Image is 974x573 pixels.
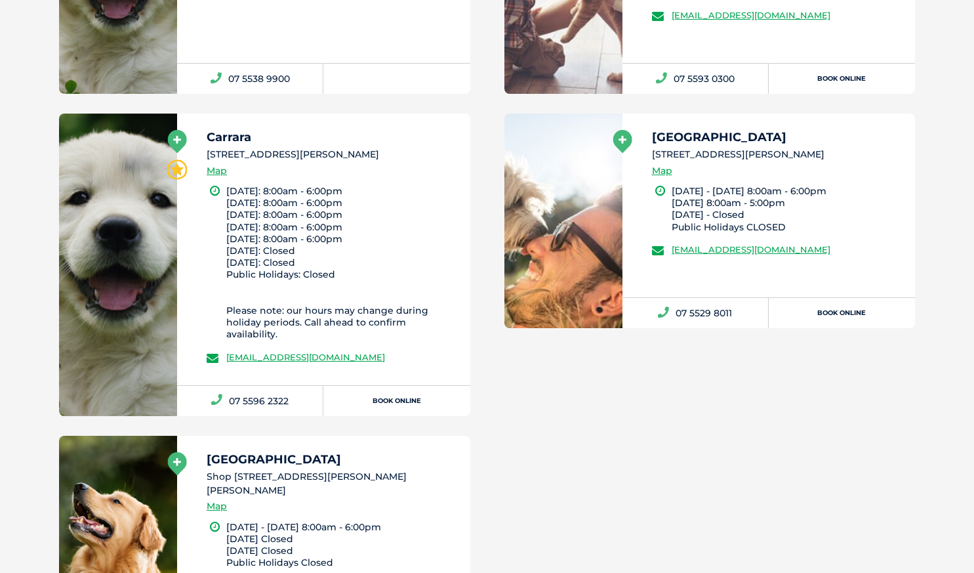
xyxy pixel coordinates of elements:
[177,64,323,94] a: 07 5538 9900
[769,298,915,328] a: Book Online
[226,352,385,362] a: [EMAIL_ADDRESS][DOMAIN_NAME]
[672,10,830,20] a: [EMAIL_ADDRESS][DOMAIN_NAME]
[207,148,458,161] li: [STREET_ADDRESS][PERSON_NAME]
[226,185,458,340] li: [DATE]: 8:00am - 6:00pm [DATE]: 8:00am - 6:00pm [DATE]: 8:00am - 6:00pm [DATE]: 8:00am - 6:00pm [...
[207,163,227,179] a: Map
[323,386,470,416] a: Book Online
[672,185,904,233] li: [DATE] - [DATE] 8:00am - 6:00pm [DATE] 8:00am - 5:00pm [DATE] - Closed Public Holidays CLOSED
[622,64,769,94] a: 07 5593 0300
[207,454,458,465] h5: [GEOGRAPHIC_DATA]
[177,386,323,416] a: 07 5596 2322
[769,64,915,94] a: Book Online
[207,499,227,514] a: Map
[226,521,458,569] li: [DATE] - [DATE] 8:00am - 6:00pm [DATE] Closed [DATE] Closed Public Holidays Closed
[652,131,904,143] h5: [GEOGRAPHIC_DATA]
[207,131,458,143] h5: Carrara
[672,244,830,255] a: [EMAIL_ADDRESS][DOMAIN_NAME]
[207,470,458,498] li: Shop [STREET_ADDRESS][PERSON_NAME][PERSON_NAME]
[622,298,769,328] a: 07 5529 8011
[652,163,672,179] a: Map
[652,148,904,161] li: [STREET_ADDRESS][PERSON_NAME]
